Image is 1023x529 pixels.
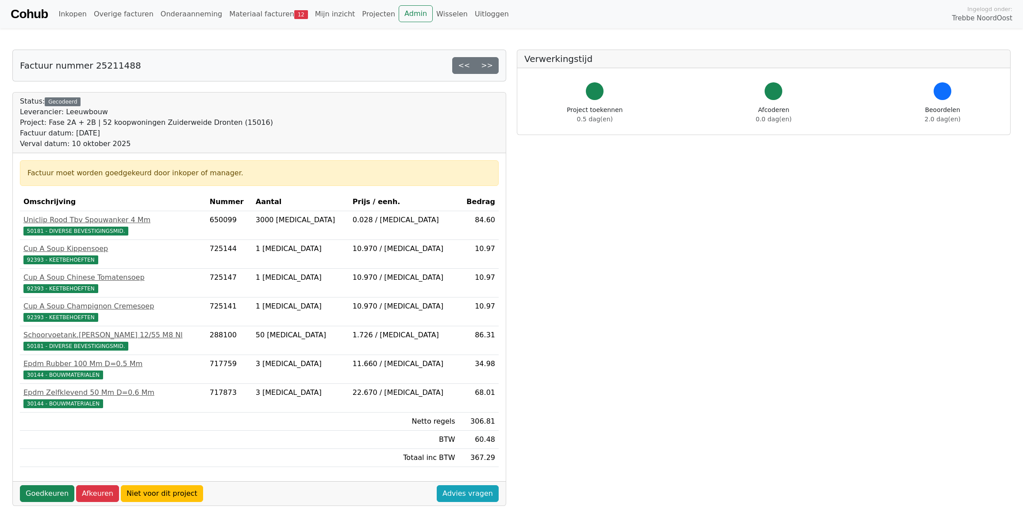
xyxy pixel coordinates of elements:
[23,272,203,293] a: Cup A Soup Chinese Tomatensoep92393 - KEETBEHOEFTEN
[925,116,961,123] span: 2.0 dag(en)
[358,5,399,23] a: Projecten
[524,54,1003,64] h5: Verwerkingstijd
[256,215,346,225] div: 3000 [MEDICAL_DATA]
[437,485,499,502] a: Advies vragen
[353,243,455,254] div: 10.970 / [MEDICAL_DATA]
[23,243,203,265] a: Cup A Soup Kippensoep92393 - KEETBEHOEFTEN
[23,359,203,380] a: Epdm Rubber 100 Mm D=0.5 Mm30144 - BOUWMATERIALEN
[256,359,346,369] div: 3 [MEDICAL_DATA]
[23,330,203,351] a: Schoorvoetank.[PERSON_NAME] 12/55 M8 Nl50181 - DIVERSE BEVESTIGINGSMID.
[76,485,119,502] a: Afkeuren
[121,485,203,502] a: Niet voor dit project
[952,13,1012,23] span: Trebbe NoordOost
[459,449,499,467] td: 367.29
[459,326,499,355] td: 86.31
[206,355,252,384] td: 717759
[23,301,203,322] a: Cup A Soup Champignon Cremesoep92393 - KEETBEHOEFTEN
[226,5,312,23] a: Materiaal facturen12
[23,359,203,369] div: Epdm Rubber 100 Mm D=0.5 Mm
[471,5,512,23] a: Uitloggen
[23,301,203,312] div: Cup A Soup Champignon Cremesoep
[567,105,623,124] div: Project toekennen
[256,301,346,312] div: 1 [MEDICAL_DATA]
[45,97,81,106] div: Gecodeerd
[55,5,90,23] a: Inkopen
[206,297,252,326] td: 725141
[256,243,346,254] div: 1 [MEDICAL_DATA]
[20,107,273,117] div: Leverancier: Leeuwbouw
[349,431,459,449] td: BTW
[23,227,128,236] span: 50181 - DIVERSE BEVESTIGINGSMID.
[23,313,98,322] span: 92393 - KEETBEHOEFTEN
[23,371,103,379] span: 30144 - BOUWMATERIALEN
[349,413,459,431] td: Netto regels
[459,355,499,384] td: 34.98
[353,301,455,312] div: 10.970 / [MEDICAL_DATA]
[353,330,455,340] div: 1.726 / [MEDICAL_DATA]
[206,211,252,240] td: 650099
[23,399,103,408] span: 30144 - BOUWMATERIALEN
[23,243,203,254] div: Cup A Soup Kippensoep
[353,215,455,225] div: 0.028 / [MEDICAL_DATA]
[459,269,499,297] td: 10.97
[459,413,499,431] td: 306.81
[23,387,203,409] a: Epdm Zelfklevend 50 Mm D=0.6 Mm30144 - BOUWMATERIALEN
[577,116,613,123] span: 0.5 dag(en)
[353,272,455,283] div: 10.970 / [MEDICAL_DATA]
[256,387,346,398] div: 3 [MEDICAL_DATA]
[256,272,346,283] div: 1 [MEDICAL_DATA]
[206,326,252,355] td: 288100
[20,485,74,502] a: Goedkeuren
[23,272,203,283] div: Cup A Soup Chinese Tomatensoep
[349,193,459,211] th: Prijs / eenh.
[20,128,273,139] div: Factuur datum: [DATE]
[925,105,961,124] div: Beoordelen
[459,297,499,326] td: 10.97
[23,342,128,351] span: 50181 - DIVERSE BEVESTIGINGSMID.
[157,5,226,23] a: Onderaanneming
[459,384,499,413] td: 68.01
[349,449,459,467] td: Totaal inc BTW
[20,96,273,149] div: Status:
[206,193,252,211] th: Nummer
[23,284,98,293] span: 92393 - KEETBEHOEFTEN
[20,117,273,128] div: Project: Fase 2A + 2B | 52 koopwoningen Zuiderweide Dronten (15016)
[459,193,499,211] th: Bedrag
[206,269,252,297] td: 725147
[20,139,273,149] div: Verval datum: 10 oktober 2025
[20,193,206,211] th: Omschrijving
[27,168,491,178] div: Factuur moet worden goedgekeurd door inkoper of manager.
[756,116,792,123] span: 0.0 dag(en)
[353,359,455,369] div: 11.660 / [MEDICAL_DATA]
[90,5,157,23] a: Overige facturen
[967,5,1012,13] span: Ingelogd onder:
[206,240,252,269] td: 725144
[23,215,203,225] div: Uniclip Rood Tbv Spouwanker 4 Mm
[256,330,346,340] div: 50 [MEDICAL_DATA]
[312,5,359,23] a: Mijn inzicht
[475,57,499,74] a: >>
[459,240,499,269] td: 10.97
[23,255,98,264] span: 92393 - KEETBEHOEFTEN
[11,4,48,25] a: Cohub
[433,5,471,23] a: Wisselen
[23,387,203,398] div: Epdm Zelfklevend 50 Mm D=0.6 Mm
[399,5,433,22] a: Admin
[294,10,308,19] span: 12
[23,330,203,340] div: Schoorvoetank.[PERSON_NAME] 12/55 M8 Nl
[20,60,141,71] h5: Factuur nummer 25211488
[252,193,349,211] th: Aantal
[206,384,252,413] td: 717873
[459,431,499,449] td: 60.48
[23,215,203,236] a: Uniclip Rood Tbv Spouwanker 4 Mm50181 - DIVERSE BEVESTIGINGSMID.
[452,57,476,74] a: <<
[756,105,792,124] div: Afcoderen
[459,211,499,240] td: 84.60
[353,387,455,398] div: 22.670 / [MEDICAL_DATA]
